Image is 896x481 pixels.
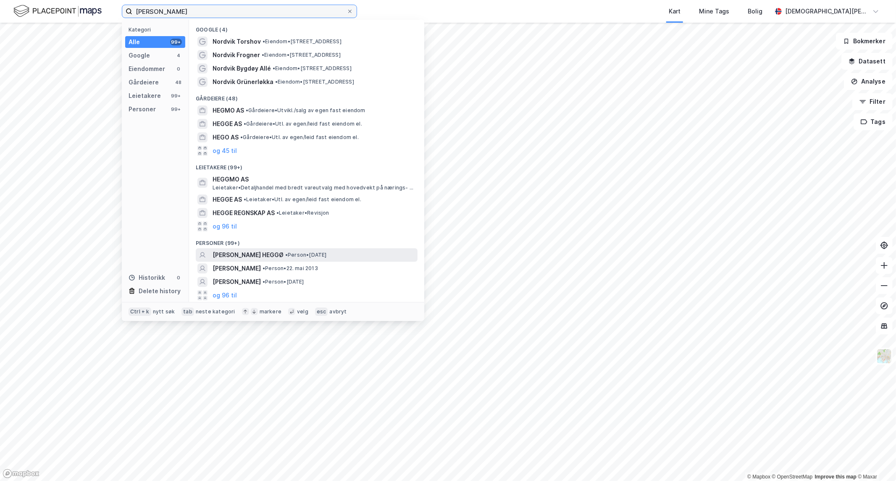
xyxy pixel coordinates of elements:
span: HEGGMO AS [213,174,414,184]
span: • [275,79,278,85]
div: Leietakere [129,91,161,101]
span: HEGGE AS [213,119,242,129]
span: Eiendom • [STREET_ADDRESS] [262,52,341,58]
div: Kart [669,6,681,16]
span: Nordvik Frogner [213,50,260,60]
span: [PERSON_NAME] [213,263,261,273]
div: neste kategori [196,308,235,315]
div: nytt søk [153,308,175,315]
button: og 96 til [213,290,237,300]
span: • [244,121,246,127]
span: • [244,196,246,202]
div: Google (4) [189,20,424,35]
span: Leietaker • Detaljhandel med bredt vareutvalg med hovedvekt på nærings- og nytelsesmidler [213,184,416,191]
div: Delete history [139,286,181,296]
div: 0 [175,274,182,281]
div: 48 [175,79,182,86]
div: Gårdeiere (48) [189,89,424,104]
div: 99+ [170,106,182,113]
div: esc [315,308,328,316]
span: Leietaker • Revisjon [276,210,329,216]
span: • [285,252,288,258]
div: Historikk [129,273,165,283]
span: [PERSON_NAME] [213,277,261,287]
span: • [263,38,265,45]
div: Alle [129,37,140,47]
span: Nordvik Grünerløkka [213,77,273,87]
span: Eiendom • [STREET_ADDRESS] [273,65,352,72]
div: Google [129,50,150,60]
div: Ctrl + k [129,308,151,316]
button: Datasett [841,53,893,70]
button: Bokmerker [836,33,893,50]
div: Gårdeiere [129,77,159,87]
iframe: Chat Widget [854,441,896,481]
button: og 45 til [213,146,237,156]
button: og 96 til [213,221,237,231]
div: Eiendommer [129,64,165,74]
span: Eiendom • [STREET_ADDRESS] [263,38,342,45]
span: Person • 22. mai 2013 [263,265,318,272]
span: HEGMO AS [213,105,244,116]
span: • [246,107,248,113]
span: Person • [DATE] [263,279,304,285]
div: Bolig [748,6,762,16]
span: • [263,265,265,271]
span: • [273,65,275,71]
span: • [240,134,243,140]
span: Person • [DATE] [285,252,327,258]
span: Gårdeiere • Utl. av egen/leid fast eiendom el. [244,121,362,127]
a: OpenStreetMap [772,474,813,480]
span: Nordvik Torshov [213,37,261,47]
a: Improve this map [815,474,857,480]
div: tab [181,308,194,316]
span: Eiendom • [STREET_ADDRESS] [275,79,354,85]
button: Filter [852,93,893,110]
input: Søk på adresse, matrikkel, gårdeiere, leietakere eller personer [132,5,347,18]
span: [PERSON_NAME] HEGGØ [213,250,284,260]
div: [DEMOGRAPHIC_DATA][PERSON_NAME] [785,6,869,16]
button: Analyse [844,73,893,90]
span: HEGGE AS [213,195,242,205]
span: Gårdeiere • Utl. av egen/leid fast eiendom el. [240,134,359,141]
div: Personer [129,104,156,114]
div: Leietakere (99+) [189,158,424,173]
img: logo.f888ab2527a4732fd821a326f86c7f29.svg [13,4,102,18]
div: Kategori [129,26,185,33]
span: HEGO AS [213,132,239,142]
a: Mapbox homepage [3,469,39,478]
span: Gårdeiere • Utvikl./salg av egen fast eiendom [246,107,365,114]
div: 0 [175,66,182,72]
div: markere [260,308,281,315]
div: Mine Tags [699,6,729,16]
button: Tags [854,113,893,130]
div: 99+ [170,92,182,99]
span: Nordvik Bygdøy Allé [213,63,271,74]
span: Leietaker • Utl. av egen/leid fast eiendom el. [244,196,361,203]
div: Personer (99+) [189,233,424,248]
div: Kontrollprogram for chat [854,441,896,481]
span: • [276,210,279,216]
div: 4 [175,52,182,59]
span: HEGGE REGNSKAP AS [213,208,275,218]
div: velg [297,308,308,315]
img: Z [876,348,892,364]
div: 99+ [170,39,182,45]
a: Mapbox [747,474,770,480]
span: • [263,279,265,285]
div: avbryt [329,308,347,315]
span: • [262,52,264,58]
